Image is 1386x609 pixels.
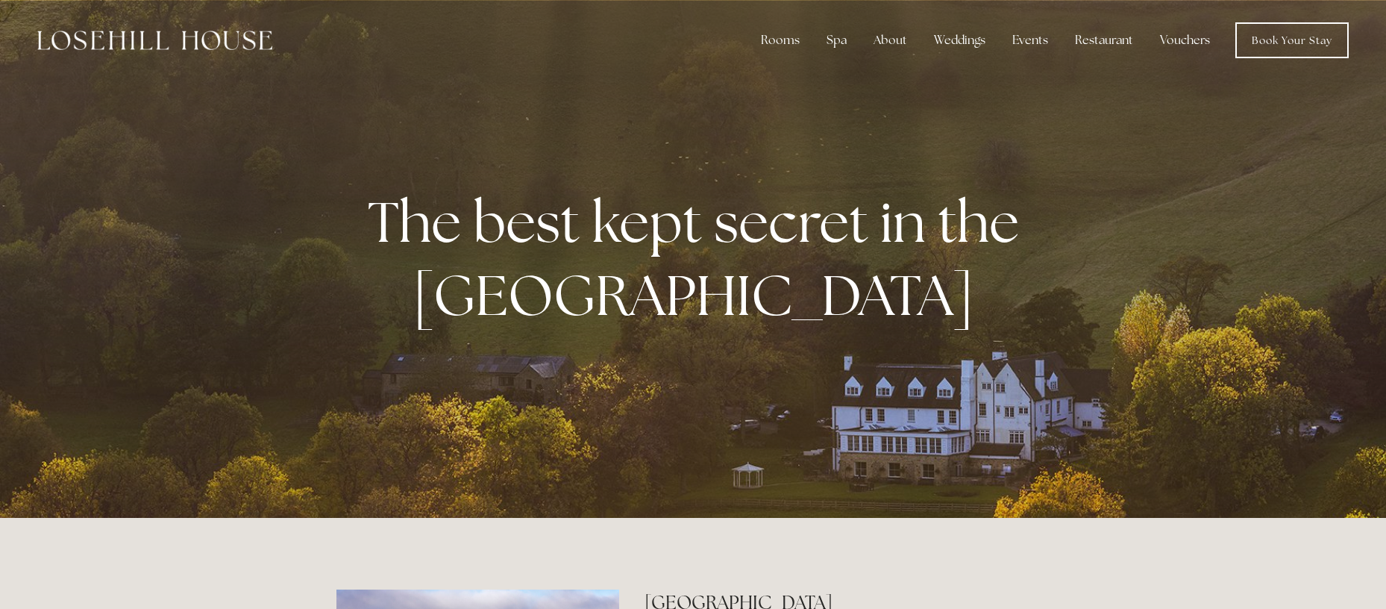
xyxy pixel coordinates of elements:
div: Events [1000,25,1060,55]
strong: The best kept secret in the [GEOGRAPHIC_DATA] [368,185,1031,331]
div: About [862,25,919,55]
div: Restaurant [1063,25,1145,55]
div: Spa [815,25,859,55]
div: Weddings [922,25,997,55]
div: Rooms [749,25,812,55]
img: Losehill House [37,31,272,50]
a: Vouchers [1148,25,1222,55]
a: Book Your Stay [1235,22,1349,58]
